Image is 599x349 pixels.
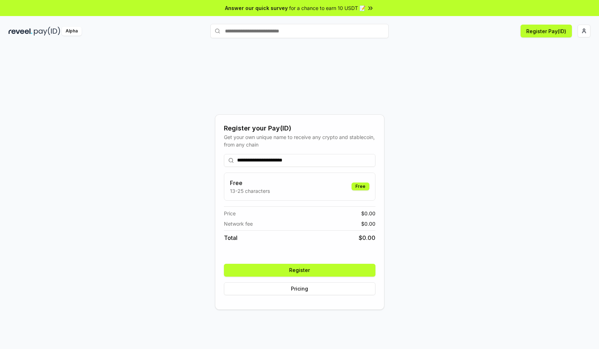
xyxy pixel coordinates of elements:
div: Free [352,183,369,190]
img: pay_id [34,27,60,36]
button: Register Pay(ID) [521,25,572,37]
span: Price [224,210,236,217]
div: Register your Pay(ID) [224,123,375,133]
span: Network fee [224,220,253,227]
div: Alpha [62,27,82,36]
span: $ 0.00 [361,220,375,227]
button: Register [224,264,375,277]
span: Total [224,233,237,242]
span: Answer our quick survey [225,4,288,12]
button: Pricing [224,282,375,295]
img: reveel_dark [9,27,32,36]
h3: Free [230,179,270,187]
span: $ 0.00 [361,210,375,217]
div: Get your own unique name to receive any crypto and stablecoin, from any chain [224,133,375,148]
span: for a chance to earn 10 USDT 📝 [289,4,365,12]
span: $ 0.00 [359,233,375,242]
p: 13-25 characters [230,187,270,195]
